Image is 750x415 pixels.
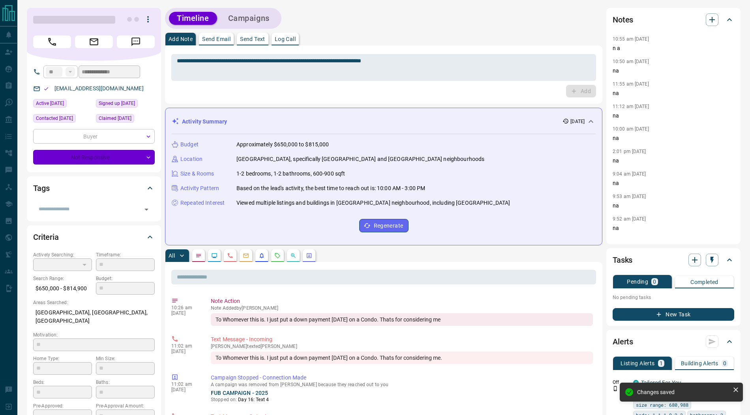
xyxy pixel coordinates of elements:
[653,279,656,284] p: 0
[238,397,269,402] span: Day 16: Text 4
[96,275,155,282] p: Budget:
[613,112,734,120] p: na
[613,81,649,87] p: 11:55 am [DATE]
[33,282,92,295] p: $650,000 - $814,900
[33,231,59,243] h2: Criteria
[33,306,155,327] p: [GEOGRAPHIC_DATA], [GEOGRAPHIC_DATA], [GEOGRAPHIC_DATA]
[36,114,73,122] span: Contacted [DATE]
[240,36,265,42] p: Send Text
[96,114,155,125] div: Fri Aug 29 2025
[236,184,425,193] p: Based on the lead's activity, the best time to reach out is: 10:00 AM - 3:00 PM
[613,254,632,266] h2: Tasks
[169,36,193,42] p: Add Note
[33,275,92,282] p: Search Range:
[613,224,734,232] p: na
[33,379,92,386] p: Beds:
[171,381,199,387] p: 11:02 am
[195,252,202,259] svg: Notes
[43,86,49,92] svg: Email Valid
[33,150,155,165] div: Not Responsive
[227,252,233,259] svg: Calls
[180,170,214,178] p: Size & Rooms
[33,182,49,194] h2: Tags
[613,13,633,26] h2: Notes
[613,104,649,109] p: 11:12 am [DATE]
[613,386,618,391] svg: Push Notification Only
[211,351,593,364] div: To Whomever this is. I just put a down payment [DATE] on a Condo. Thats for considering me.
[613,194,646,199] p: 9:53 am [DATE]
[33,355,92,362] p: Home Type:
[613,179,734,187] p: na
[211,305,593,311] p: Note Added by [PERSON_NAME]
[621,361,655,366] p: Listing Alerts
[36,99,64,107] span: Active [DATE]
[33,129,155,144] div: Buyer
[169,253,175,258] p: All
[169,12,217,25] button: Timeline
[613,67,734,75] p: na
[33,179,155,198] div: Tags
[33,36,71,48] span: Call
[211,297,593,305] p: Note Action
[220,12,277,25] button: Campaigns
[681,361,718,366] p: Building Alerts
[180,199,225,207] p: Repeated Interest
[637,389,729,395] div: Changes saved
[172,114,596,129] div: Activity Summary[DATE]
[633,380,639,385] div: condos.ca
[723,361,726,366] p: 0
[236,199,510,207] p: Viewed multiple listings and buildings in [GEOGRAPHIC_DATA] neighbourhood, including [GEOGRAPHIC_...
[236,170,345,178] p: 1-2 bedrooms, 1-2 bathrooms, 600-900 sqft
[613,335,633,348] h2: Alerts
[613,332,734,351] div: Alerts
[202,36,231,42] p: Send Email
[613,202,734,210] p: na
[180,140,199,149] p: Budget
[236,155,484,163] p: [GEOGRAPHIC_DATA], specifically [GEOGRAPHIC_DATA] and [GEOGRAPHIC_DATA] neighbourhoods
[570,118,585,125] p: [DATE]
[96,379,155,386] p: Baths:
[306,252,312,259] svg: Agent Actions
[117,36,155,48] span: Message
[290,252,296,259] svg: Opportunities
[211,390,268,396] a: FUB CAMPAIGN - 2025
[613,149,646,154] p: 2:01 pm [DATE]
[99,114,131,122] span: Claimed [DATE]
[274,252,281,259] svg: Requests
[613,89,734,97] p: na
[33,99,92,110] div: Fri Aug 29 2025
[613,239,649,244] p: 11:16 am [DATE]
[613,10,734,29] div: Notes
[613,126,649,132] p: 10:00 am [DATE]
[33,251,92,258] p: Actively Searching:
[211,335,593,344] p: Text Message - Incoming
[211,313,593,326] div: To Whomever this is. I just put a down payment [DATE] on a Condo. Thats for considering me
[613,379,628,386] p: Off
[96,99,155,110] div: Fri Aug 29 2025
[171,305,199,310] p: 10:26 am
[33,331,155,338] p: Motivation:
[96,355,155,362] p: Min Size:
[690,279,718,285] p: Completed
[211,396,593,403] p: Stopped on:
[613,134,734,142] p: na
[99,99,135,107] span: Signed up [DATE]
[275,36,296,42] p: Log Call
[613,36,649,42] p: 10:55 am [DATE]
[171,349,199,354] p: [DATE]
[171,387,199,393] p: [DATE]
[54,85,144,92] a: [EMAIL_ADDRESS][DOMAIN_NAME]
[33,299,155,306] p: Areas Searched:
[33,228,155,247] div: Criteria
[96,251,155,258] p: Timeframe:
[180,155,202,163] p: Location
[613,250,734,269] div: Tasks
[613,292,734,303] p: No pending tasks
[33,402,92,409] p: Pre-Approved:
[259,252,265,259] svg: Listing Alerts
[613,171,646,177] p: 9:04 am [DATE]
[171,343,199,349] p: 11:02 am
[211,252,217,259] svg: Lead Browsing Activity
[613,44,734,52] p: n a
[141,204,152,215] button: Open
